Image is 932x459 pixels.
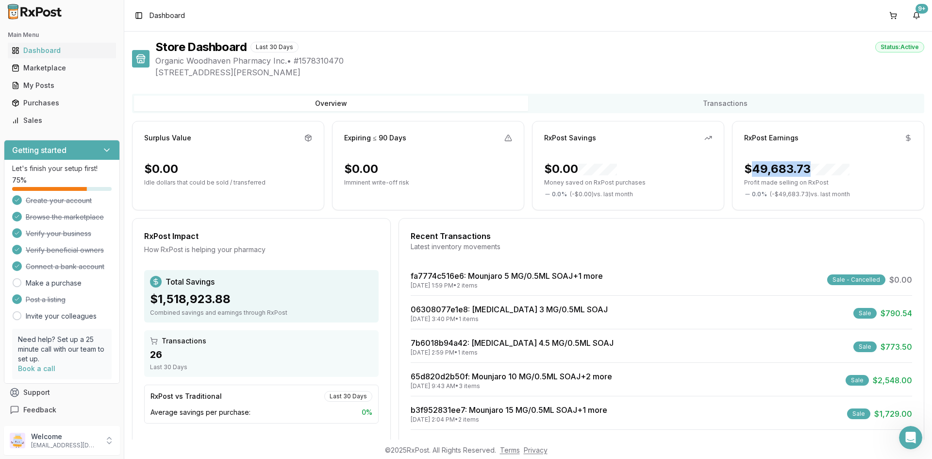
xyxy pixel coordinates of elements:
[874,408,912,420] span: $1,729.00
[875,42,924,52] div: Status: Active
[134,96,528,111] button: Overview
[31,442,99,449] p: [EMAIL_ADDRESS][DOMAIN_NAME]
[4,60,120,76] button: Marketplace
[144,179,312,187] p: Idle dollars that could be sold / transferred
[150,11,185,20] nav: breadcrumb
[150,291,373,307] div: $1,518,923.88
[26,196,92,205] span: Create your account
[411,271,603,281] a: fa7774c516e6: Mounjaro 5 MG/0.5ML SOAJ+1 more
[552,190,567,198] span: 0.0 %
[500,446,520,454] a: Terms
[889,274,912,286] span: $0.00
[744,133,799,143] div: RxPost Earnings
[524,446,548,454] a: Privacy
[411,305,608,314] a: 06308077e1e8: [MEDICAL_DATA] 3 MG/0.5ML SOAJ
[250,42,299,52] div: Last 30 Days
[4,384,120,401] button: Support
[26,262,104,272] span: Connect a bank account
[899,426,922,449] iframe: Intercom live chat
[873,374,912,386] span: $2,548.00
[4,78,120,93] button: My Posts
[8,112,116,129] a: Sales
[10,433,25,448] img: User avatar
[752,190,767,198] span: 0.0 %
[570,190,633,198] span: ( - $0.00 ) vs. last month
[411,416,607,424] div: [DATE] 2:04 PM • 2 items
[846,375,869,386] div: Sale
[18,364,55,373] a: Book a call
[411,282,603,289] div: [DATE] 1:59 PM • 2 items
[150,348,373,361] div: 26
[411,242,912,252] div: Latest inventory movements
[26,245,104,255] span: Verify beneficial owners
[324,391,372,402] div: Last 30 Days
[344,161,378,177] div: $0.00
[150,363,373,371] div: Last 30 Days
[144,133,191,143] div: Surplus Value
[411,315,608,323] div: [DATE] 3:40 PM • 1 items
[166,276,215,288] span: Total Savings
[881,341,912,353] span: $773.50
[12,144,67,156] h3: Getting started
[26,295,66,305] span: Post a listing
[162,336,206,346] span: Transactions
[411,405,607,415] a: b3f952831ee7: Mounjaro 15 MG/0.5ML SOAJ+1 more
[344,133,406,143] div: Expiring ≤ 90 Days
[362,408,372,417] span: 0 %
[744,179,912,187] p: Profit made selling on RxPost
[31,432,99,442] p: Welcome
[544,179,712,187] p: Money saved on RxPost purchases
[827,274,885,285] div: Sale - Cancelled
[544,133,596,143] div: RxPost Savings
[4,43,120,58] button: Dashboard
[155,39,247,55] h1: Store Dashboard
[411,230,912,242] div: Recent Transactions
[150,391,222,401] div: RxPost vs Traditional
[853,341,877,352] div: Sale
[12,81,112,90] div: My Posts
[8,59,116,77] a: Marketplace
[411,382,612,390] div: [DATE] 9:43 AM • 3 items
[26,311,97,321] a: Invite your colleagues
[770,190,850,198] span: ( - $49,683.73 ) vs. last month
[150,309,373,317] div: Combined savings and earnings through RxPost
[12,63,112,73] div: Marketplace
[411,349,614,357] div: [DATE] 2:59 PM • 1 items
[144,245,379,255] div: How RxPost is helping your pharmacy
[18,335,106,364] p: Need help? Set up a 25 minute call with our team to set up.
[26,212,104,222] span: Browse the marketplace
[853,308,877,319] div: Sale
[744,161,849,177] div: $49,683.73
[881,307,912,319] span: $790.54
[23,405,56,415] span: Feedback
[26,229,91,238] span: Verify your business
[344,179,512,187] p: Imminent write-off risk
[150,11,185,20] span: Dashboard
[4,4,66,19] img: RxPost Logo
[909,8,924,23] button: 9+
[12,175,27,185] span: 75 %
[411,372,612,381] a: 65d820d2b50f: Mounjaro 10 MG/0.5ML SOAJ+2 more
[915,4,928,14] div: 9+
[155,55,924,67] span: Organic Woodhaven Pharmacy Inc. • # 1578310470
[8,94,116,112] a: Purchases
[150,408,250,417] span: Average savings per purchase:
[12,46,112,55] div: Dashboard
[8,31,116,39] h2: Main Menu
[144,161,178,177] div: $0.00
[544,161,617,177] div: $0.00
[4,401,120,419] button: Feedback
[8,77,116,94] a: My Posts
[847,408,870,419] div: Sale
[411,338,614,348] a: 7b6018b94a42: [MEDICAL_DATA] 4.5 MG/0.5ML SOAJ
[4,95,120,111] button: Purchases
[12,164,112,173] p: Let's finish your setup first!
[26,278,82,288] a: Make a purchase
[144,230,379,242] div: RxPost Impact
[4,113,120,128] button: Sales
[12,116,112,125] div: Sales
[8,42,116,59] a: Dashboard
[155,67,924,78] span: [STREET_ADDRESS][PERSON_NAME]
[528,96,922,111] button: Transactions
[12,98,112,108] div: Purchases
